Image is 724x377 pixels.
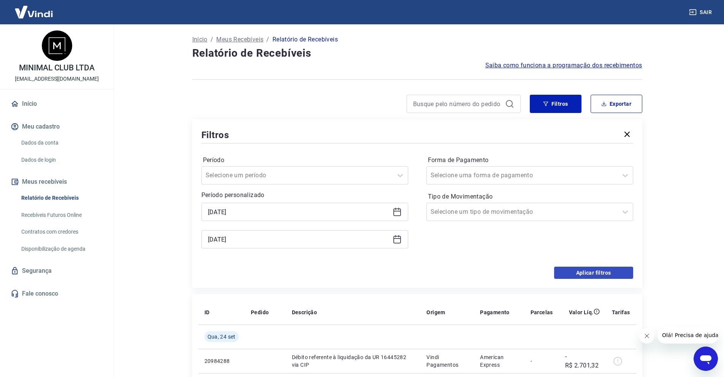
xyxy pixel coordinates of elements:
iframe: Fechar mensagem [639,328,654,344]
p: American Express [480,353,518,369]
button: Exportar [591,95,642,113]
h4: Relatório de Recebíveis [192,46,642,61]
label: Tipo de Movimentação [428,192,632,201]
p: - [531,357,553,365]
button: Filtros [530,95,581,113]
p: [EMAIL_ADDRESS][DOMAIN_NAME] [15,75,99,83]
a: Início [9,95,105,112]
input: Data final [208,234,390,245]
a: Dados de login [18,152,105,168]
p: Débito referente à liquidação da UR 16445282 via CIP [292,353,415,369]
a: Meus Recebíveis [216,35,263,44]
a: Dados da conta [18,135,105,151]
button: Sair [688,5,715,19]
p: Relatório de Recebíveis [272,35,338,44]
p: / [211,35,213,44]
p: Descrição [292,309,317,316]
a: Saiba como funciona a programação dos recebimentos [485,61,642,70]
p: -R$ 2.701,32 [565,352,600,370]
p: MINIMAL CLUB LTDA [19,64,95,72]
img: 2376d592-4d34-4ee8-99c1-724014accce1.jpeg [42,30,72,61]
a: Início [192,35,208,44]
p: Tarifas [612,309,630,316]
iframe: Mensagem da empresa [657,327,718,344]
p: Pedido [251,309,269,316]
a: Disponibilização de agenda [18,241,105,257]
p: Período personalizado [201,191,408,200]
a: Relatório de Recebíveis [18,190,105,206]
a: Recebíveis Futuros Online [18,207,105,223]
button: Aplicar filtros [554,267,633,279]
a: Segurança [9,262,105,279]
img: Vindi [9,0,59,24]
label: Forma de Pagamento [428,156,632,165]
p: Vindi Pagamentos [426,353,468,369]
button: Meu cadastro [9,118,105,135]
p: Origem [426,309,445,316]
iframe: Botão para abrir a janela de mensagens [694,347,718,371]
p: 20984288 [204,357,239,365]
a: Contratos com credores [18,224,105,240]
span: Olá! Precisa de ajuda? [5,5,64,11]
p: Valor Líq. [569,309,594,316]
label: Período [203,156,407,165]
p: Parcelas [531,309,553,316]
button: Meus recebíveis [9,173,105,190]
input: Busque pelo número do pedido [413,98,502,110]
p: Pagamento [480,309,510,316]
p: ID [204,309,210,316]
p: / [266,35,269,44]
input: Data inicial [208,206,390,218]
a: Fale conosco [9,285,105,302]
span: Qua, 24 set [208,333,236,340]
h5: Filtros [201,129,230,141]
